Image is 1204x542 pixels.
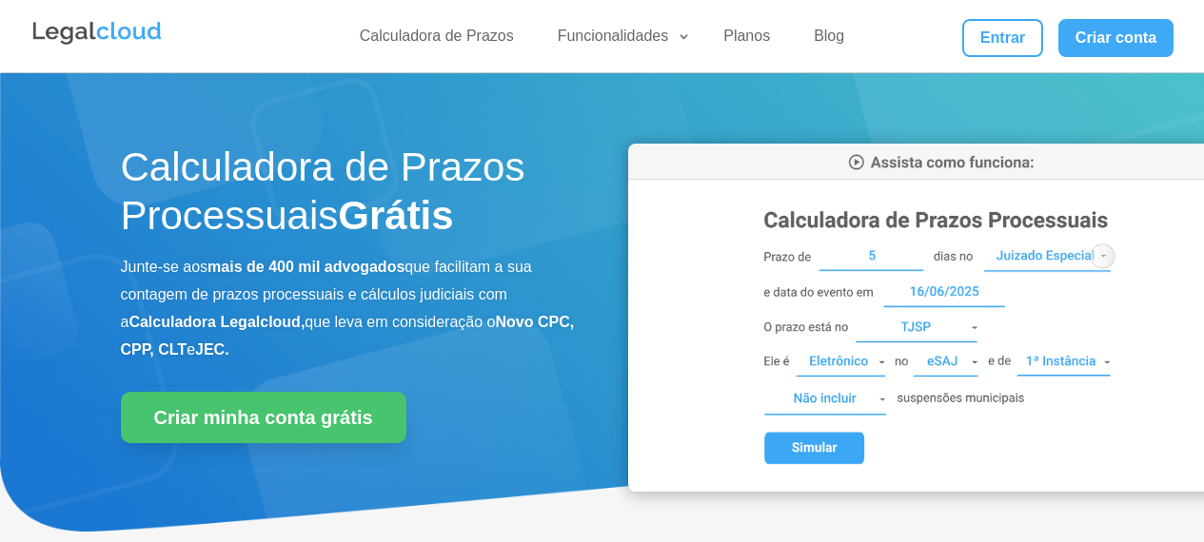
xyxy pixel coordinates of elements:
[338,193,453,238] strong: Grátis
[546,27,692,54] a: Funcionalidades
[802,27,856,54] a: Blog
[121,392,406,443] a: Criar minha conta grátis
[30,34,164,50] a: Logo da Legalcloud
[121,314,575,358] b: Novo CPC, CPP, CLT
[712,27,781,54] a: Planos
[1058,19,1174,57] a: Criar conta
[121,144,576,249] h1: Calculadora de Prazos Processuais
[195,341,229,358] b: JEC.
[30,19,164,48] img: Legalcloud Logo
[128,314,305,330] b: Calculadora Legalcloud,
[207,259,405,275] b: mais de 400 mil advogados
[348,27,525,54] a: Calculadora de Prazos
[121,254,576,363] p: Junte-se aos que facilitam a sua contagem de prazos processuais e cálculos judiciais com a que le...
[962,19,1042,57] a: Entrar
